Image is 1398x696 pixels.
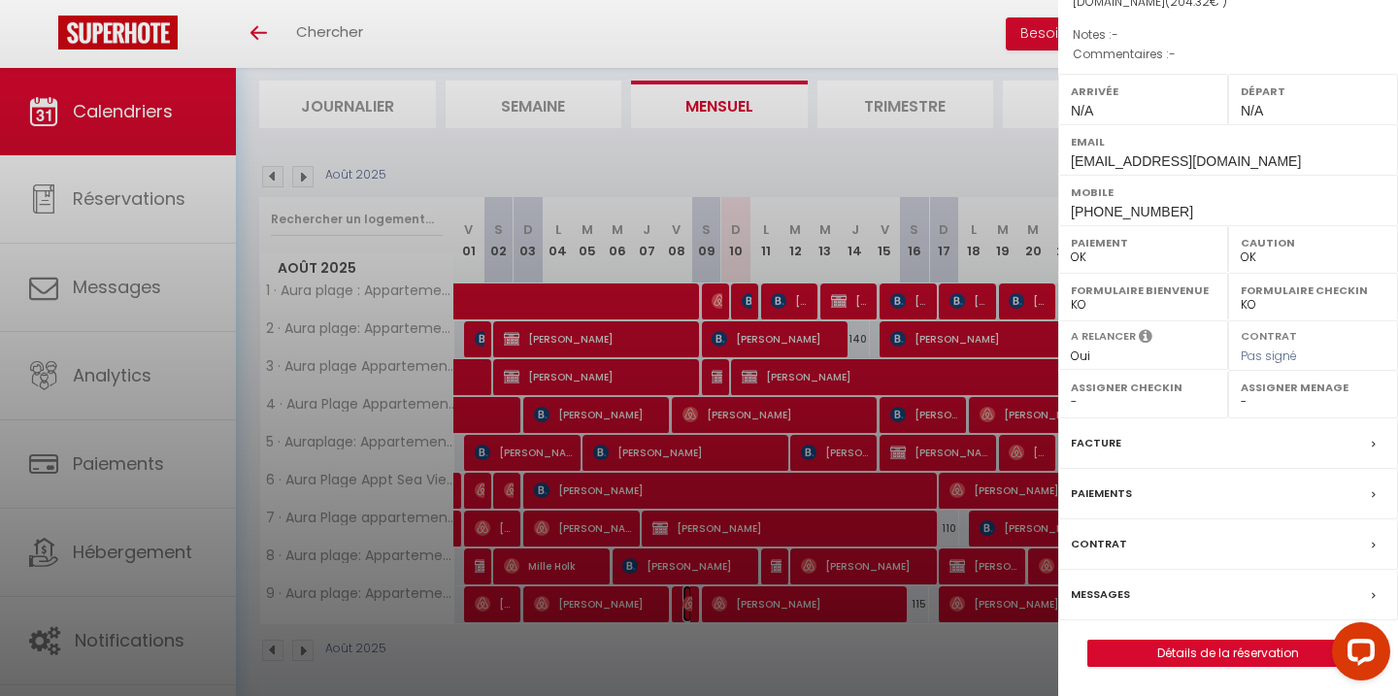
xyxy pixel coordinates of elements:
[1073,25,1383,45] p: Notes :
[1071,103,1093,118] span: N/A
[1071,132,1385,151] label: Email
[1241,378,1385,397] label: Assigner Menage
[1071,281,1215,300] label: Formulaire Bienvenue
[1241,103,1263,118] span: N/A
[1073,45,1383,64] p: Commentaires :
[1087,640,1369,667] button: Détails de la réservation
[1071,483,1132,504] label: Paiements
[1241,281,1385,300] label: Formulaire Checkin
[1071,433,1121,453] label: Facture
[1071,153,1301,169] span: [EMAIL_ADDRESS][DOMAIN_NAME]
[1241,233,1385,252] label: Caution
[1088,641,1368,666] a: Détails de la réservation
[1071,584,1130,605] label: Messages
[1071,534,1127,554] label: Contrat
[1241,348,1297,364] span: Pas signé
[1241,328,1297,341] label: Contrat
[1071,204,1193,219] span: [PHONE_NUMBER]
[1071,328,1136,345] label: A relancer
[1316,614,1398,696] iframe: LiveChat chat widget
[1112,26,1118,43] span: -
[1071,233,1215,252] label: Paiement
[1169,46,1176,62] span: -
[1071,82,1215,101] label: Arrivée
[1071,182,1385,202] label: Mobile
[1139,328,1152,349] i: Sélectionner OUI si vous souhaiter envoyer les séquences de messages post-checkout
[1071,378,1215,397] label: Assigner Checkin
[1241,82,1385,101] label: Départ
